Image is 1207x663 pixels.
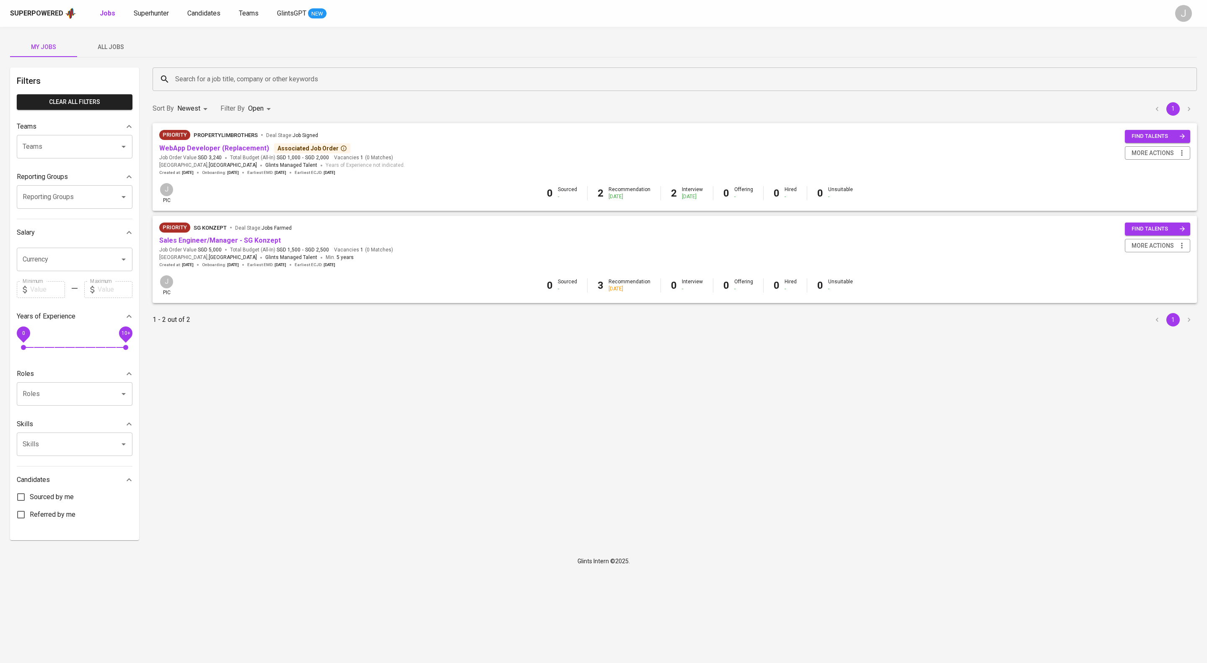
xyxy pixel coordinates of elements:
[17,74,132,88] h6: Filters
[558,285,577,293] div: -
[1132,132,1185,141] span: find talents
[723,187,729,199] b: 0
[202,170,239,176] span: Onboarding :
[17,118,132,135] div: Teams
[266,132,318,138] span: Deal Stage :
[609,186,650,200] div: Recommendation
[302,154,303,161] span: -
[734,193,753,200] div: -
[828,193,853,200] div: -
[159,246,222,254] span: Job Order Value
[324,170,335,176] span: [DATE]
[159,161,257,170] span: [GEOGRAPHIC_DATA] ,
[1125,146,1190,160] button: more actions
[828,278,853,293] div: Unsuitable
[247,170,286,176] span: Earliest EMD :
[153,315,190,325] p: 1 - 2 out of 2
[159,182,174,197] div: J
[275,262,286,268] span: [DATE]
[326,161,405,170] span: Years of Experience not indicated.
[17,475,50,485] p: Candidates
[295,262,335,268] span: Earliest ECJD :
[1132,224,1185,234] span: find talents
[265,162,317,168] span: Glints Managed Talent
[134,9,169,17] span: Superhunter
[682,186,703,200] div: Interview
[118,254,130,265] button: Open
[17,471,132,488] div: Candidates
[98,281,132,298] input: Value
[558,278,577,293] div: Sourced
[682,193,703,200] div: [DATE]
[817,187,823,199] b: 0
[227,262,239,268] span: [DATE]
[17,228,35,238] p: Salary
[547,280,553,291] b: 0
[17,224,132,241] div: Salary
[23,97,126,107] span: Clear All filters
[682,278,703,293] div: Interview
[134,8,171,19] a: Superhunter
[198,246,222,254] span: SGD 5,000
[359,154,363,161] span: 1
[1132,241,1174,251] span: more actions
[558,193,577,200] div: -
[177,101,210,117] div: Newest
[159,144,269,152] a: WebApp Developer (Replacement)
[265,254,317,260] span: Glints Managed Talent
[182,262,194,268] span: [DATE]
[239,8,260,19] a: Teams
[774,187,780,199] b: 0
[558,186,577,200] div: Sourced
[17,311,75,321] p: Years of Experience
[159,236,281,244] a: Sales Engineer/Manager - SG Konzept
[277,154,300,161] span: SGD 1,000
[82,42,139,52] span: All Jobs
[1125,130,1190,143] button: find talents
[17,419,33,429] p: Skills
[828,186,853,200] div: Unsuitable
[17,122,36,132] p: Teams
[159,182,174,204] div: pic
[17,308,132,325] div: Years of Experience
[1166,313,1180,326] button: page 1
[209,161,257,170] span: [GEOGRAPHIC_DATA]
[1149,313,1197,326] nav: pagination navigation
[308,10,326,18] span: NEW
[159,262,194,268] span: Created at :
[785,193,797,200] div: -
[671,187,677,199] b: 2
[17,369,34,379] p: Roles
[15,42,72,52] span: My Jobs
[30,510,75,520] span: Referred by me
[248,104,264,112] span: Open
[235,225,292,231] span: Deal Stage :
[277,144,347,153] div: Associated Job Order
[239,9,259,17] span: Teams
[159,131,190,139] span: Priority
[159,275,174,289] div: J
[159,254,257,262] span: [GEOGRAPHIC_DATA] ,
[326,254,354,260] span: Min.
[230,154,329,161] span: Total Budget (All-In)
[159,275,174,296] div: pic
[159,223,190,232] span: Priority
[598,187,603,199] b: 2
[10,7,76,20] a: Superpoweredapp logo
[202,262,239,268] span: Onboarding :
[17,172,68,182] p: Reporting Groups
[785,186,797,200] div: Hired
[230,246,329,254] span: Total Budget (All-In)
[159,170,194,176] span: Created at :
[547,187,553,199] b: 0
[828,285,853,293] div: -
[1149,102,1197,116] nav: pagination navigation
[194,132,258,138] span: PropertyLimBrothers
[774,280,780,291] b: 0
[305,246,329,254] span: SGD 2,500
[121,330,130,336] span: 10+
[1125,223,1190,236] button: find talents
[785,278,797,293] div: Hired
[30,492,74,502] span: Sourced by me
[159,154,222,161] span: Job Order Value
